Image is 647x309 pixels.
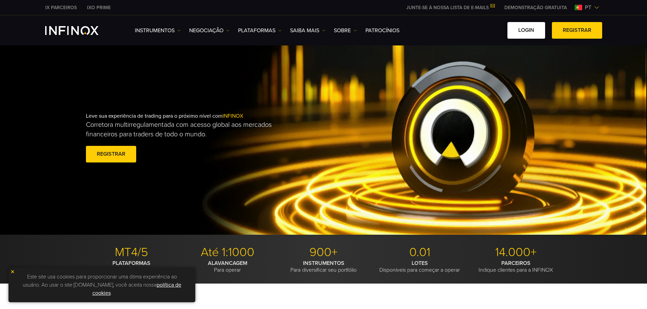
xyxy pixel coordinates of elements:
a: SOBRE [334,26,357,35]
a: Patrocínios [365,26,399,35]
a: INFINOX Logo [45,26,114,35]
p: Corretora multirregulamentada com acesso global aos mercados financeiros para traders de todo o m... [86,120,288,139]
strong: LOTES [412,260,428,267]
img: yellow close icon [10,269,15,274]
strong: PLATAFORMAS [112,260,150,267]
span: Go to slide 2 [322,225,326,229]
a: Instrumentos [135,26,181,35]
span: INFINOX [222,113,243,119]
a: Registrar [86,146,136,162]
p: Com ferramentas de trading modernas [86,260,177,273]
p: MT4/5 [86,245,177,260]
strong: INSTRUMENTOS [303,260,344,267]
a: Saiba mais [290,26,325,35]
p: Para operar [182,260,273,273]
a: INFINOX MENU [499,4,572,11]
span: pt [582,3,594,12]
p: 14.000+ [470,245,561,260]
a: NEGOCIAÇÃO [189,26,230,35]
a: JUNTE-SE À NOSSA LISTA DE E-MAILS [401,5,499,11]
p: Para diversificar seu portfólio [278,260,369,273]
a: Registrar [552,22,602,39]
p: Até 1:1000 [182,245,273,260]
a: PLATAFORMAS [238,26,282,35]
p: Disponíveis para começar a operar [374,260,465,273]
div: Leve sua experiência de trading para o próximo nível com [86,102,338,175]
a: INFINOX [40,4,82,11]
p: Indique clientes para a INFINOX [470,260,561,273]
p: Este site usa cookies para proporcionar uma ótima experiência ao usuário. Ao usar o site [DOMAIN_... [12,271,192,299]
p: 0.01 [374,245,465,260]
a: Login [507,22,545,39]
p: 900+ [278,245,369,260]
span: Go to slide 3 [328,225,333,229]
strong: ALAVANCAGEM [208,260,247,267]
a: INFINOX [82,4,116,11]
strong: PARCEIROS [501,260,531,267]
span: Go to slide 1 [315,225,319,229]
